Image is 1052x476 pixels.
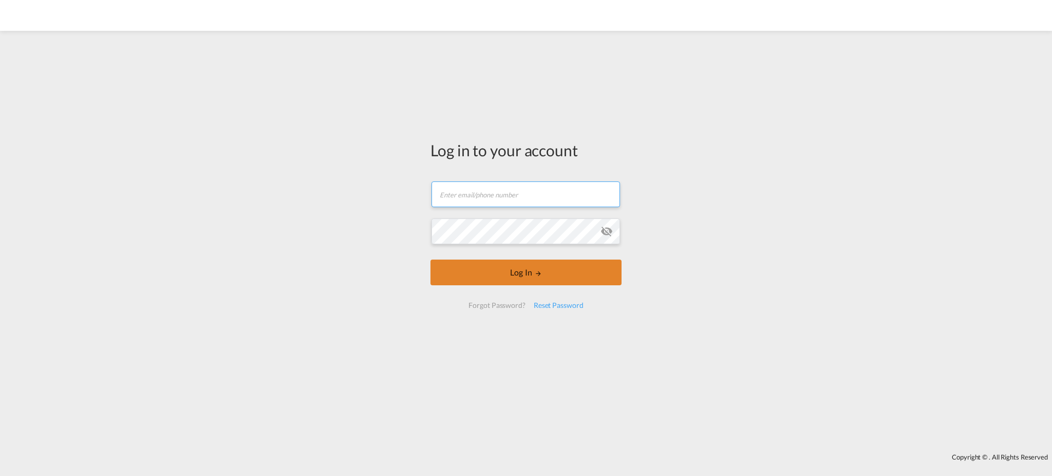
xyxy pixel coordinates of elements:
button: LOGIN [430,260,622,285]
div: Reset Password [530,296,588,315]
div: Forgot Password? [464,296,529,315]
input: Enter email/phone number [431,181,620,207]
md-icon: icon-eye-off [600,225,613,237]
div: Log in to your account [430,139,622,161]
